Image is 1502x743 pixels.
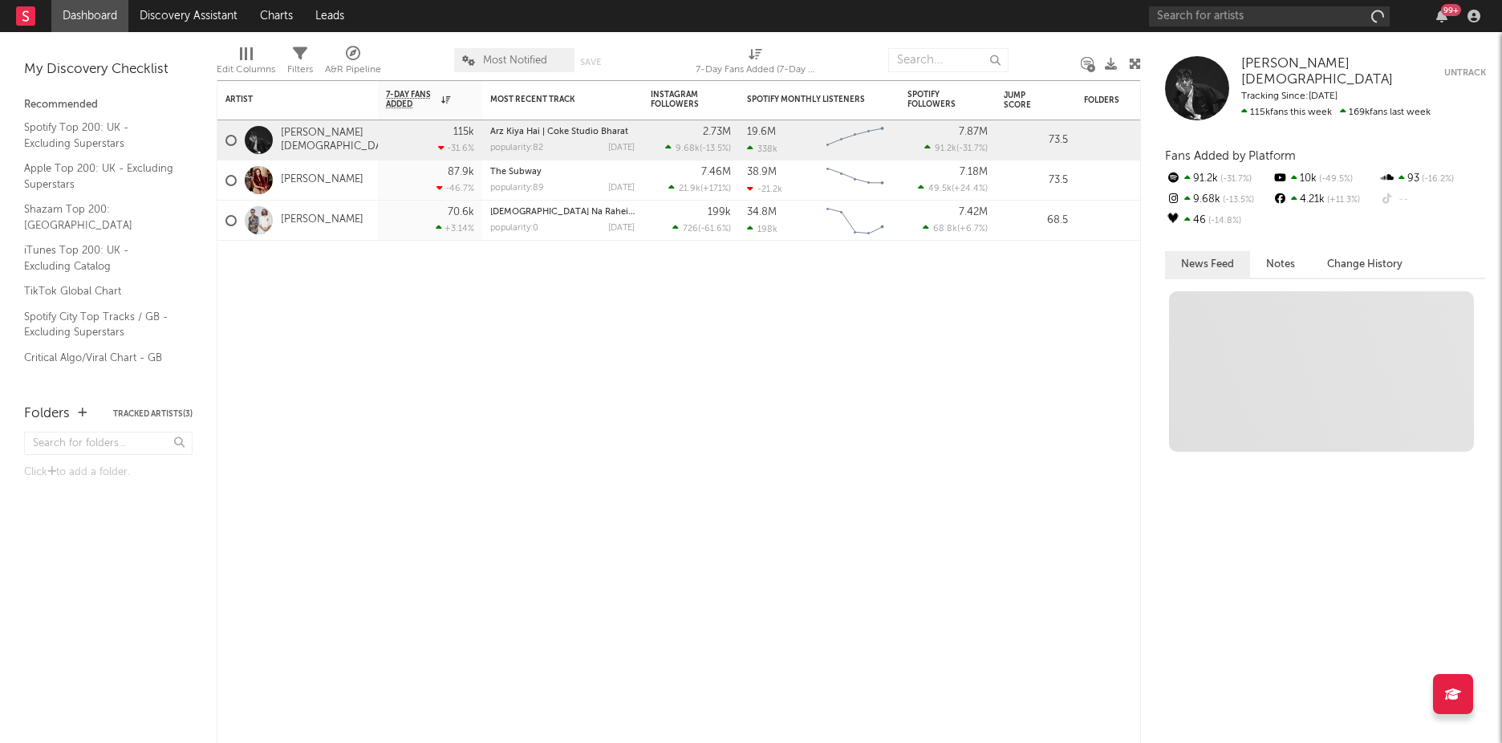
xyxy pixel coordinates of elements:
[490,95,611,104] div: Most Recent Track
[436,223,474,233] div: +3.14 %
[703,185,729,193] span: +171 %
[701,167,731,177] div: 7.46M
[436,183,474,193] div: -46.7 %
[708,207,731,217] div: 199k
[281,213,363,227] a: [PERSON_NAME]
[1272,168,1378,189] div: 10k
[923,223,988,233] div: ( )
[1317,175,1353,184] span: -49.5 %
[24,95,193,115] div: Recommended
[959,127,988,137] div: 7.87M
[935,144,956,153] span: 91.2k
[325,40,381,87] div: A&R Pipeline
[483,55,547,66] span: Most Notified
[1165,150,1296,162] span: Fans Added by Platform
[1220,196,1254,205] span: -13.5 %
[959,144,985,153] span: -31.7 %
[918,183,988,193] div: ( )
[608,224,635,233] div: [DATE]
[668,183,731,193] div: ( )
[490,168,635,177] div: The Subway
[24,160,177,193] a: Apple Top 200: UK - Excluding Superstars
[281,173,363,187] a: [PERSON_NAME]
[954,185,985,193] span: +24.4 %
[448,207,474,217] div: 70.6k
[1004,171,1068,190] div: 73.5
[1241,56,1444,89] a: [PERSON_NAME][DEMOGRAPHIC_DATA]
[24,308,177,341] a: Spotify City Top Tracks / GB - Excluding Superstars
[907,90,964,109] div: Spotify Followers
[225,95,346,104] div: Artist
[928,185,952,193] span: 49.5k
[490,144,543,152] div: popularity: 82
[490,128,635,136] div: Arz Kiya Hai | Coke Studio Bharat
[819,160,891,201] svg: Chart title
[608,144,635,152] div: [DATE]
[24,404,70,424] div: Folders
[490,184,544,193] div: popularity: 89
[696,40,816,87] div: 7-Day Fans Added (7-Day Fans Added)
[453,127,474,137] div: 115k
[24,119,177,152] a: Spotify Top 200: UK - Excluding Superstars
[1165,210,1272,231] div: 46
[700,225,729,233] span: -61.6 %
[113,410,193,418] button: Tracked Artists(3)
[1241,108,1332,117] span: 115k fans this week
[960,225,985,233] span: +6.7 %
[1272,189,1378,210] div: 4.21k
[747,127,776,137] div: 19.6M
[24,201,177,233] a: Shazam Top 200: [GEOGRAPHIC_DATA]
[608,184,635,193] div: [DATE]
[24,374,177,407] a: Spotify Track Velocity 200 / GB - Excluding Superstars
[281,127,398,154] a: [PERSON_NAME][DEMOGRAPHIC_DATA]
[1419,175,1454,184] span: -16.2 %
[747,184,782,194] div: -21.2k
[819,120,891,160] svg: Chart title
[819,201,891,241] svg: Chart title
[1311,251,1419,278] button: Change History
[702,144,729,153] span: -13.5 %
[960,167,988,177] div: 7.18M
[933,225,957,233] span: 68.8k
[1149,6,1390,26] input: Search for artists
[747,144,777,154] div: 338k
[325,60,381,79] div: A&R Pipeline
[1241,108,1431,117] span: 169k fans last week
[1165,189,1272,210] div: 9.68k
[672,223,731,233] div: ( )
[703,127,731,137] div: 2.73M
[1218,175,1252,184] span: -31.7 %
[490,128,628,136] a: Arz Kiya Hai | Coke Studio Bharat
[24,349,177,367] a: Critical Algo/Viral Chart - GB
[1004,91,1044,110] div: Jump Score
[1325,196,1360,205] span: +11.3 %
[490,224,538,233] div: popularity: 0
[683,225,698,233] span: 726
[1241,91,1338,101] span: Tracking Since: [DATE]
[24,60,193,79] div: My Discovery Checklist
[651,90,707,109] div: Instagram Followers
[217,40,275,87] div: Edit Columns
[1165,251,1250,278] button: News Feed
[287,60,313,79] div: Filters
[1250,251,1311,278] button: Notes
[679,185,700,193] span: 21.9k
[24,242,177,274] a: iTunes Top 200: UK - Excluding Catalog
[924,143,988,153] div: ( )
[24,432,193,455] input: Search for folders...
[665,143,731,153] div: ( )
[959,207,988,217] div: 7.42M
[490,168,542,177] a: The Subway
[747,95,867,104] div: Spotify Monthly Listeners
[217,60,275,79] div: Edit Columns
[696,60,816,79] div: 7-Day Fans Added (7-Day Fans Added)
[1004,211,1068,230] div: 68.5
[490,208,733,217] a: [DEMOGRAPHIC_DATA] Na Rahein Hum - From “Thamma”
[287,40,313,87] div: Filters
[448,167,474,177] div: 87.9k
[1084,95,1204,105] div: Folders
[1436,10,1447,22] button: 99+
[1444,56,1486,89] button: Untrack
[747,224,777,234] div: 198k
[24,282,177,300] a: TikTok Global Chart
